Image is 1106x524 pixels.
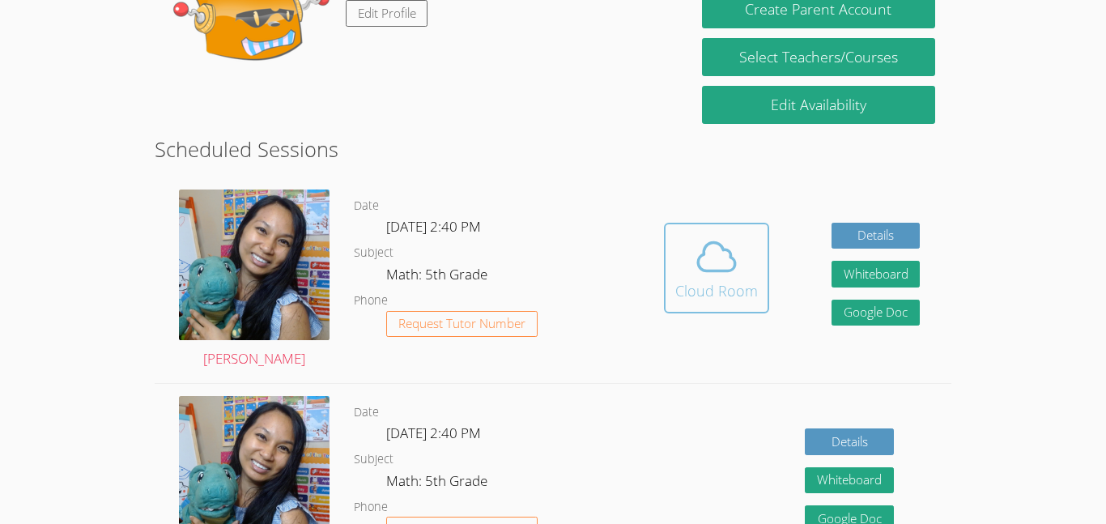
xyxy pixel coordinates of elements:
[354,243,393,263] dt: Subject
[832,300,921,326] a: Google Doc
[179,190,330,371] a: [PERSON_NAME]
[354,196,379,216] dt: Date
[386,470,491,497] dd: Math: 5th Grade
[386,424,481,442] span: [DATE] 2:40 PM
[832,261,921,288] button: Whiteboard
[675,279,758,302] div: Cloud Room
[702,38,935,76] a: Select Teachers/Courses
[702,86,935,124] a: Edit Availability
[398,317,525,330] span: Request Tutor Number
[354,291,388,311] dt: Phone
[805,428,894,455] a: Details
[386,217,481,236] span: [DATE] 2:40 PM
[354,403,379,423] dt: Date
[832,223,921,249] a: Details
[386,311,538,338] button: Request Tutor Number
[386,263,491,291] dd: Math: 5th Grade
[805,467,894,494] button: Whiteboard
[155,134,951,164] h2: Scheduled Sessions
[354,449,393,470] dt: Subject
[664,223,769,313] button: Cloud Room
[354,497,388,518] dt: Phone
[179,190,330,340] img: Untitled%20design%20(19).png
